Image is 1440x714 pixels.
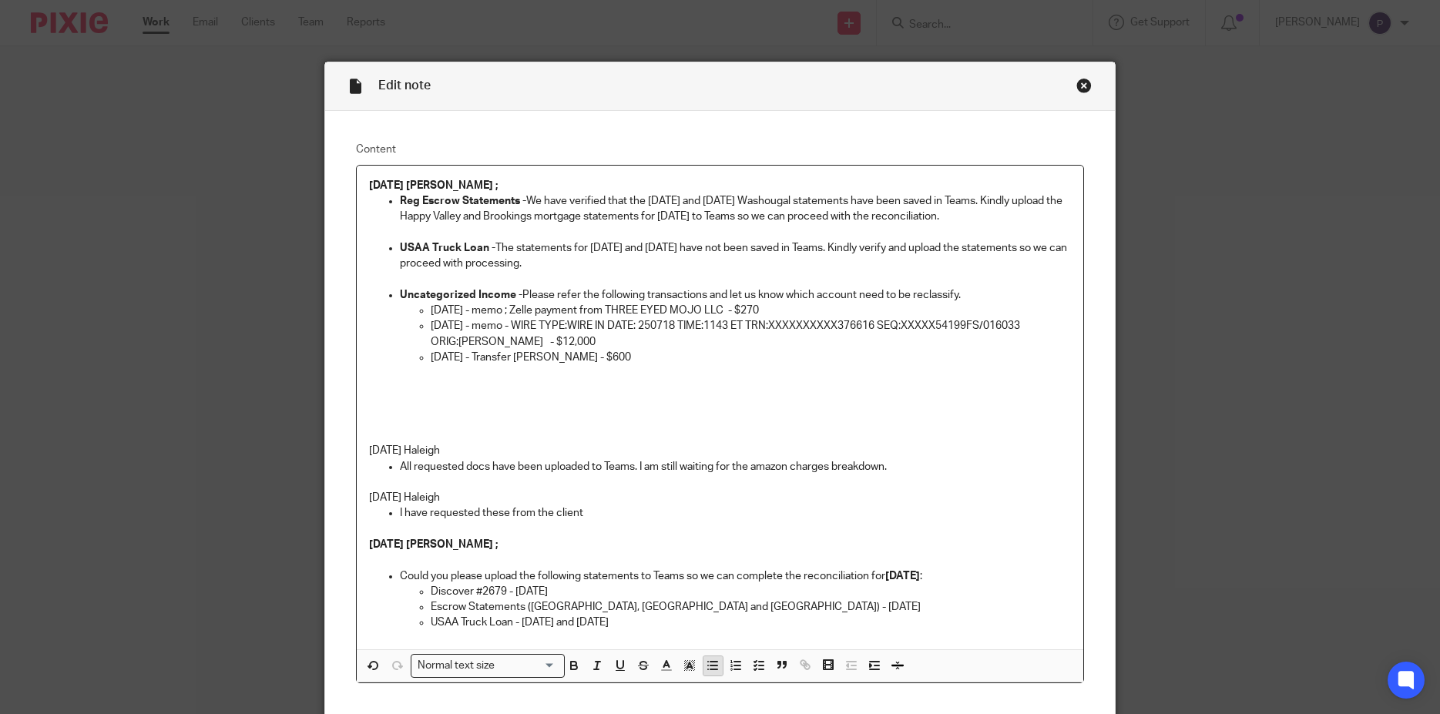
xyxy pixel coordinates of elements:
[499,658,555,674] input: Search for option
[369,180,498,191] strong: [DATE] [PERSON_NAME] ;
[431,599,1072,615] p: Escrow Statements ([GEOGRAPHIC_DATA], [GEOGRAPHIC_DATA] and [GEOGRAPHIC_DATA]) - [DATE]
[400,459,1072,474] p: All requested docs have been uploaded to Teams. I am still waiting for the amazon charges breakdown.
[415,658,498,674] span: Normal text size
[400,505,1072,521] p: I have requested these from the client
[400,193,1072,225] p: We have verified that the [DATE] and [DATE] Washougal statements have been saved in Teams. Kindly...
[431,615,1072,630] p: USAA Truck Loan - [DATE] and [DATE]
[369,539,498,550] strong: [DATE] [PERSON_NAME] ;
[400,196,526,206] strong: Reg Escrow Statements -
[369,490,1072,505] p: [DATE] Haleigh
[400,240,1072,272] p: The statements for [DATE] and [DATE] have not been saved in Teams. Kindly verify and upload the s...
[431,584,1072,599] p: Discover #2679 - [DATE]
[378,79,431,92] span: Edit note
[885,571,920,582] strong: [DATE]
[411,654,565,678] div: Search for option
[431,350,1072,365] p: [DATE] - Transfer [PERSON_NAME] - $600
[400,290,522,300] strong: Uncategorized Income -
[1076,78,1092,93] div: Close this dialog window
[431,318,1072,350] p: [DATE] - memo - WIRE TYPE:WIRE IN DATE: 250718 TIME:1143 ET TRN:XXXXXXXXXX376616 SEQ:XXXXX54199FS...
[400,568,1072,584] p: Could you please upload the following statements to Teams so we can complete the reconciliation f...
[369,443,1072,458] p: [DATE] Haleigh
[400,243,495,253] strong: USAA Truck Loan -
[400,287,1072,303] p: Please refer the following transactions and let us know which account need to be reclassify.
[356,142,1085,157] label: Content
[431,303,1072,318] p: [DATE] - memo ; Zelle payment from THREE EYED MOJO LLC - $270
